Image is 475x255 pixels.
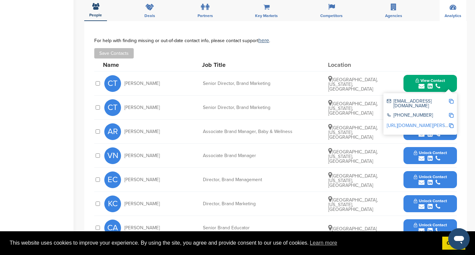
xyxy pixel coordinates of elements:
[328,101,378,116] span: [GEOGRAPHIC_DATA], [US_STATE], [GEOGRAPHIC_DATA]
[406,170,455,190] button: Unlock Contact
[203,226,303,230] div: Senior Brand Educator
[124,153,160,158] span: [PERSON_NAME]
[406,146,455,166] button: Unlock Contact
[406,194,455,214] button: Unlock Contact
[104,123,121,140] span: AR
[328,173,378,188] span: [GEOGRAPHIC_DATA], [US_STATE], [GEOGRAPHIC_DATA]
[415,78,445,83] span: View Contact
[387,99,449,108] div: [EMAIL_ADDRESS][DOMAIN_NAME]
[198,14,213,18] span: Partners
[328,125,378,140] span: [GEOGRAPHIC_DATA], [US_STATE], [GEOGRAPHIC_DATA]
[387,113,449,119] div: [PHONE_NUMBER]
[124,226,160,230] span: [PERSON_NAME]
[10,238,437,248] span: This website uses cookies to improve your experience. By using the site, you agree and provide co...
[94,38,457,43] div: For help with finding missing or out-of-date contact info, please contact support .
[414,199,447,203] span: Unlock Contact
[406,218,455,238] button: Unlock Contact
[104,171,121,188] span: EC
[94,48,134,58] button: Save Contacts
[442,237,465,250] a: dismiss cookie message
[202,62,302,68] div: Job Title
[328,62,378,68] div: Location
[387,123,468,128] a: [URL][DOMAIN_NAME][PERSON_NAME]
[203,153,303,158] div: Associate Brand Manager
[104,99,121,116] span: CT
[414,150,447,155] span: Unlock Contact
[414,174,447,179] span: Unlock Contact
[203,105,303,110] div: Senior Director, Brand Marketing
[407,74,453,94] button: View Contact
[449,123,454,128] img: Copy
[203,202,303,206] div: Director, Brand Marketing
[203,129,303,134] div: Associate Brand Manager, Baby & Wellness
[328,77,378,92] span: [GEOGRAPHIC_DATA], [US_STATE], [GEOGRAPHIC_DATA]
[258,37,269,44] a: here
[203,81,303,86] div: Senior Director, Brand Marketing
[104,147,121,164] span: VN
[89,13,102,17] span: People
[255,14,278,18] span: Key Markets
[104,220,121,236] span: CA
[449,113,454,118] img: Copy
[104,75,121,92] span: CT
[124,129,160,134] span: [PERSON_NAME]
[414,223,447,227] span: Unlock Contact
[104,196,121,212] span: KC
[203,177,303,182] div: Director, Brand Management
[124,202,160,206] span: [PERSON_NAME]
[320,14,343,18] span: Competitors
[328,197,378,212] span: [GEOGRAPHIC_DATA], [US_STATE], [GEOGRAPHIC_DATA]
[124,177,160,182] span: [PERSON_NAME]
[124,105,160,110] span: [PERSON_NAME]
[385,14,402,18] span: Agencies
[103,62,176,68] div: Name
[328,226,377,232] span: [GEOGRAPHIC_DATA]
[124,81,160,86] span: [PERSON_NAME]
[448,228,470,250] iframe: Button to launch messaging window
[144,14,155,18] span: Deals
[309,238,338,248] a: learn more about cookies
[449,99,454,104] img: Copy
[328,149,378,164] span: [GEOGRAPHIC_DATA], [US_STATE], [GEOGRAPHIC_DATA]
